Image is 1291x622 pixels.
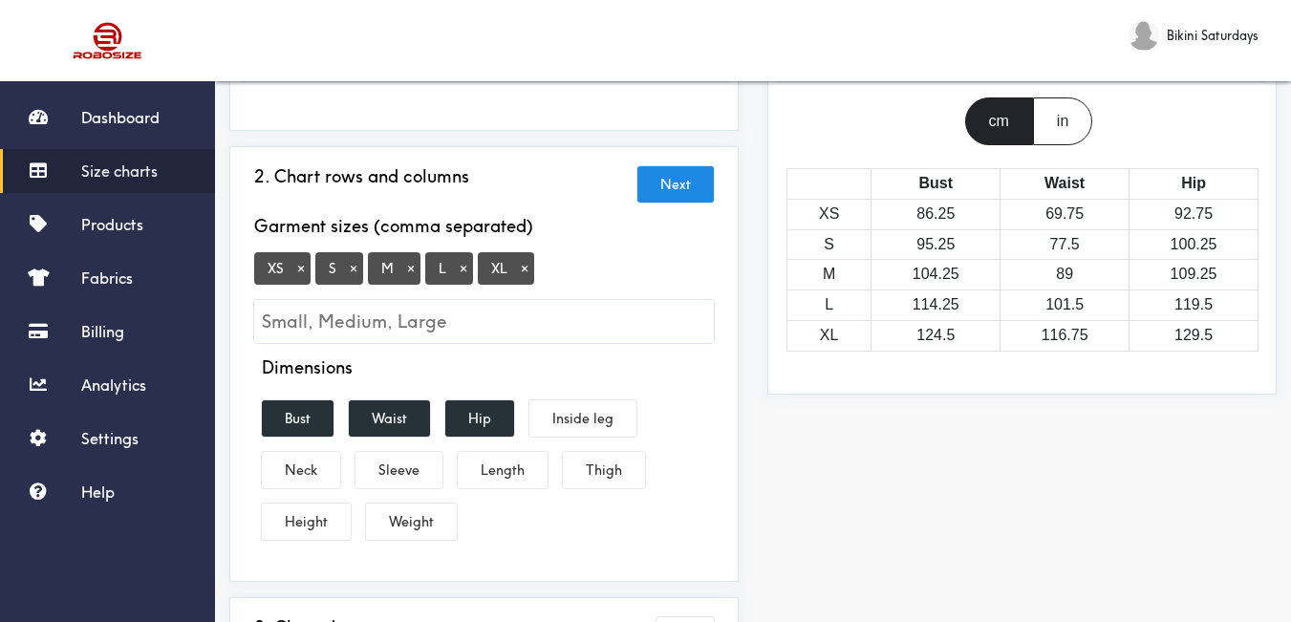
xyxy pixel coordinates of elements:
[81,429,139,448] span: Settings
[787,229,871,260] td: S
[1130,320,1259,351] td: 129.5
[1167,25,1259,46] span: Bikini Saturdays
[871,260,1001,290] td: 104.25
[262,504,351,540] button: Height
[81,483,115,502] span: Help
[81,161,158,181] span: Size charts
[315,252,363,285] span: S
[81,215,143,234] span: Products
[871,199,1001,229] td: 86.25
[787,290,871,321] td: L
[478,252,534,285] span: XL
[445,400,514,437] button: Hip
[871,168,1001,199] th: Bust
[1001,320,1130,351] td: 116.75
[1129,20,1159,51] img: Bikini Saturdays
[81,322,124,341] span: Billing
[454,260,473,277] button: Tag at index 3 with value L focussed. Press backspace to remove
[458,452,548,488] button: Length
[254,166,469,187] h3: 2. Chart rows and columns
[368,252,420,285] span: M
[563,452,645,488] button: Thigh
[81,268,133,288] span: Fabrics
[515,260,534,277] button: Tag at index 4 with value XL focussed. Press backspace to remove
[871,290,1001,321] td: 114.25
[349,400,430,437] button: Waist
[1130,168,1259,199] th: Hip
[637,166,714,203] button: Next
[355,452,442,488] button: Sleeve
[787,199,871,229] td: XS
[254,252,311,285] span: XS
[366,504,457,540] button: Weight
[1001,229,1130,260] td: 77.5
[965,97,1033,145] div: cm
[787,320,871,351] td: XL
[254,216,533,237] h4: Garment sizes (comma separated)
[1130,290,1259,321] td: 119.5
[1130,260,1259,290] td: 109.25
[401,260,420,277] button: Tag at index 2 with value M focussed. Press backspace to remove
[1130,199,1259,229] td: 92.75
[1001,168,1130,199] th: Waist
[36,14,180,67] img: Robosize
[425,252,473,285] span: L
[871,229,1001,260] td: 95.25
[254,300,714,343] input: Small, Medium, Large
[529,400,636,437] button: Inside leg
[871,320,1001,351] td: 124.5
[262,357,353,378] h4: Dimensions
[262,400,334,437] button: Bust
[1033,97,1092,145] div: in
[787,260,871,290] td: M
[1001,290,1130,321] td: 101.5
[344,260,363,277] button: Tag at index 1 with value S focussed. Press backspace to remove
[291,260,311,277] button: Tag at index 0 with value XS focussed. Press backspace to remove
[1001,260,1130,290] td: 89
[1130,229,1259,260] td: 100.25
[81,108,160,127] span: Dashboard
[262,452,340,488] button: Neck
[1001,199,1130,229] td: 69.75
[81,375,146,395] span: Analytics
